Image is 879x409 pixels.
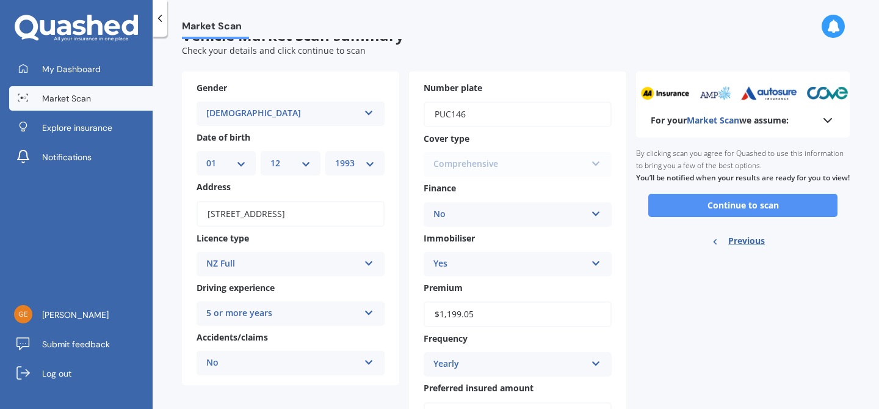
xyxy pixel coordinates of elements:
[9,86,153,111] a: Market Scan
[648,194,837,217] button: Continue to scan
[424,82,482,94] span: Number plate
[9,57,153,81] a: My Dashboard
[424,282,463,293] span: Premium
[206,356,359,370] div: No
[433,207,586,222] div: No
[197,282,275,293] span: Driving experience
[695,86,728,100] img: amp_sm.png
[42,151,92,163] span: Notifications
[42,122,112,134] span: Explore insurance
[787,31,802,40] span: 90 %
[42,63,101,75] span: My Dashboard
[197,232,249,244] span: Licence type
[636,138,850,194] div: By clicking scan you agree for Quashed to use this information to bring you a few of the best opt...
[42,92,91,105] span: Market Scan
[206,257,359,271] div: NZ Full
[197,131,250,143] span: Date of birth
[803,86,845,100] img: cove_sm.webp
[182,20,249,37] span: Market Scan
[14,305,32,323] img: d5246d58fbcbf40e6a14b413d2d27cb4
[424,183,456,194] span: Finance
[424,383,534,394] span: Preferred insured amount
[9,303,153,327] a: [PERSON_NAME]
[424,301,612,327] input: Enter premium
[9,361,153,386] a: Log out
[651,114,789,127] b: For your we assume:
[42,309,109,321] span: [PERSON_NAME]
[206,306,359,321] div: 5 or more years
[687,114,739,126] span: Market Scan
[433,257,586,271] div: Yes
[197,331,268,343] span: Accidents/claims
[424,333,468,344] span: Frequency
[42,367,71,380] span: Log out
[9,145,153,169] a: Notifications
[9,332,153,356] a: Submit feedback
[728,232,765,250] span: Previous
[637,86,686,100] img: aa_sm.webp
[424,133,469,144] span: Cover type
[42,338,110,350] span: Submit feedback
[737,86,794,100] img: autosure_sm.webp
[9,116,153,140] a: Explore insurance
[182,45,366,56] span: Check your details and click continue to scan
[197,182,231,193] span: Address
[206,106,359,121] div: [DEMOGRAPHIC_DATA]
[424,232,475,244] span: Immobiliser
[197,82,227,94] span: Gender
[433,357,586,372] div: Yearly
[636,172,850,183] b: You’ll be notified when your results are ready for you to view!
